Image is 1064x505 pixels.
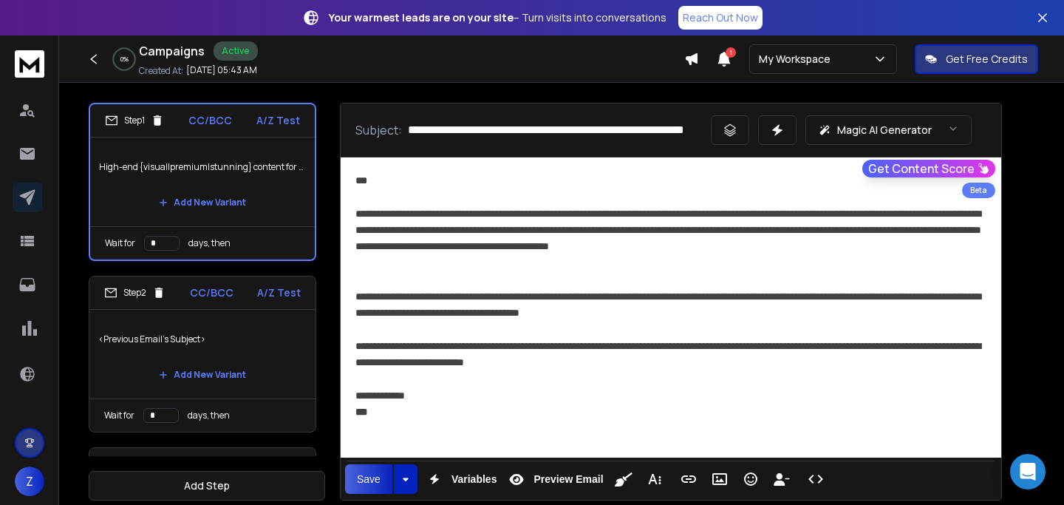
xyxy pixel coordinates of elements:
button: Insert Unsubscribe Link [768,464,796,494]
div: Step 1 [105,114,164,127]
button: Insert Image (⌘P) [706,464,734,494]
img: logo [15,50,44,78]
button: Add New Variant [147,188,258,217]
div: Open Intercom Messenger [1010,454,1046,489]
button: Z [15,467,44,496]
strong: Your warmest leads are on your site [329,10,514,24]
p: Subject: [355,121,402,139]
h1: Campaigns [139,42,205,60]
p: 0 % [120,55,129,64]
p: Reach Out Now [683,10,758,25]
a: Reach Out Now [678,6,763,30]
span: 1 [726,47,736,58]
button: Add New Variant [147,360,258,390]
p: <Previous Email's Subject> [98,319,307,360]
button: Get Content Score [862,160,995,177]
button: Get Free Credits [915,44,1038,74]
p: days, then [188,410,230,421]
p: Created At: [139,65,183,77]
button: Variables [420,464,500,494]
p: CC/BCC [188,113,232,128]
p: – Turn visits into conversations [329,10,666,25]
p: Magic AI Generator [837,123,932,138]
p: days, then [188,237,231,249]
p: A/Z Test [257,285,301,300]
p: A/Z Test [256,113,300,128]
button: Code View [802,464,830,494]
li: Step1CC/BCCA/Z TestHigh-end {visual|premium|stunning} content for {{companyName}}Add New VariantW... [89,103,316,261]
p: CC/BCC [190,285,233,300]
span: Variables [449,473,500,486]
span: Preview Email [531,473,606,486]
p: High-end {visual|premium|stunning} content for {{companyName}} [99,146,306,188]
li: Step2CC/BCCA/Z Test<Previous Email's Subject>Add New VariantWait fordays, then [89,276,316,433]
p: [DATE] 05:43 AM [186,64,257,76]
button: Preview Email [502,464,606,494]
p: Get Free Credits [946,52,1028,67]
p: Wait for [104,410,134,421]
button: More Text [641,464,669,494]
p: My Workspace [759,52,836,67]
button: Emoticons [737,464,765,494]
p: Wait for [105,237,135,249]
button: Insert Link (⌘K) [675,464,703,494]
button: Clean HTML [610,464,638,494]
button: Magic AI Generator [805,115,972,145]
button: Add Step [89,471,325,501]
div: Active [214,41,258,61]
button: Save [345,464,392,494]
div: Step 2 [104,286,166,299]
div: Beta [962,183,995,198]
